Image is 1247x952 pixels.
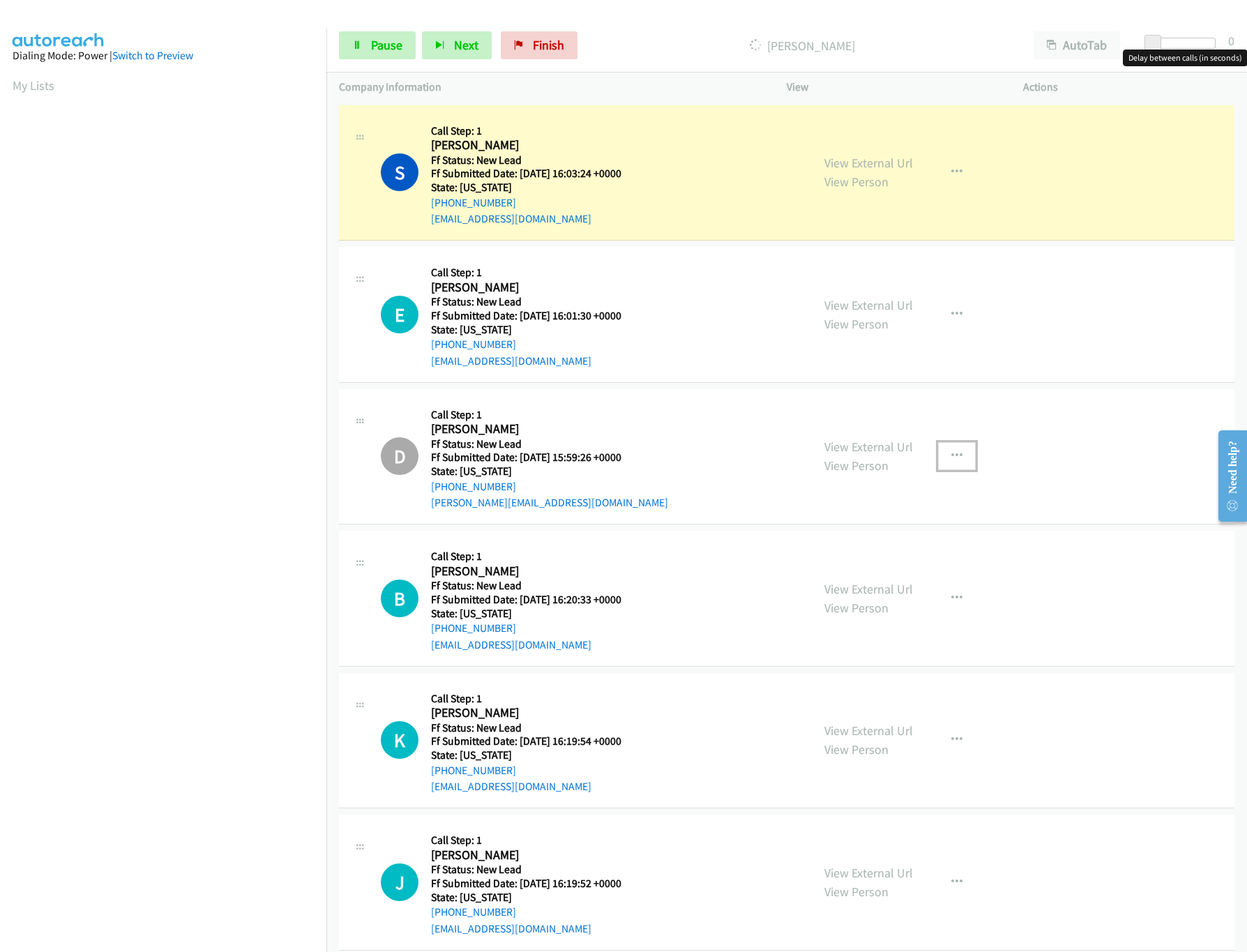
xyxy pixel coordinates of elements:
h1: D [381,437,418,475]
a: [EMAIL_ADDRESS][DOMAIN_NAME] [431,638,591,651]
a: [EMAIL_ADDRESS][DOMAIN_NAME] [431,922,591,935]
h5: Call Step: 1 [431,692,621,706]
h5: Ff Status: New Lead [431,721,621,735]
a: [EMAIL_ADDRESS][DOMAIN_NAME] [431,780,591,793]
p: Company Information [339,79,762,96]
a: View Person [824,174,889,190]
a: [EMAIL_ADDRESS][DOMAIN_NAME] [431,354,591,368]
a: View External Url [824,723,913,739]
a: [PERSON_NAME][EMAIL_ADDRESS][DOMAIN_NAME] [431,496,668,509]
a: View Person [824,600,889,616]
a: View External Url [824,297,913,313]
h5: Ff Submitted Date: [DATE] 16:19:54 +0000 [431,734,621,748]
h2: [PERSON_NAME] [431,280,639,296]
p: Actions [1023,79,1234,96]
h5: Ff Submitted Date: [DATE] 16:01:30 +0000 [431,309,639,323]
h5: Ff Submitted Date: [DATE] 16:03:24 +0000 [431,167,639,181]
a: View Person [824,741,889,757]
a: My Lists [13,77,54,93]
a: Switch to Preview [112,49,193,62]
a: View Person [824,884,889,900]
div: Dialing Mode: Power | [13,47,314,64]
h5: State: [US_STATE] [431,607,621,621]
a: Finish [501,31,577,59]
h5: State: [US_STATE] [431,181,639,195]
a: View Person [824,316,889,332]
span: Finish [533,37,564,53]
span: Pause [371,37,402,53]
div: The call is yet to be attempted [381,721,418,759]
a: Pause [339,31,416,59]
h5: Call Step: 1 [431,124,639,138]
iframe: Dialpad [13,107,326,770]
h5: Call Step: 1 [431,550,621,564]
div: The call is yet to be attempted [381,863,418,901]
h2: [PERSON_NAME] [431,705,621,721]
a: [PHONE_NUMBER] [431,480,516,493]
h2: [PERSON_NAME] [431,847,621,863]
a: [PHONE_NUMBER] [431,621,516,635]
h5: State: [US_STATE] [431,464,668,478]
div: The call is yet to be attempted [381,580,418,617]
a: View External Url [824,865,913,881]
h1: K [381,721,418,759]
a: [PHONE_NUMBER] [431,764,516,777]
h2: [PERSON_NAME] [431,421,639,437]
h5: Call Step: 1 [431,266,639,280]
a: View External Url [824,439,913,455]
h5: State: [US_STATE] [431,748,621,762]
p: View [787,79,998,96]
span: Next [454,37,478,53]
h2: [PERSON_NAME] [431,564,621,580]
button: Next [422,31,492,59]
h5: Call Step: 1 [431,833,621,847]
h1: E [381,296,418,333]
h5: Ff Status: New Lead [431,437,668,451]
a: View External Url [824,581,913,597]
button: AutoTab [1034,31,1120,59]
h1: B [381,580,418,617]
p: [PERSON_NAME] [596,36,1008,55]
h5: Ff Status: New Lead [431,295,639,309]
a: [PHONE_NUMBER] [431,196,516,209]
a: View External Url [824,155,913,171]
iframe: Resource Center [1207,421,1247,531]
a: [PHONE_NUMBER] [431,905,516,919]
h1: S [381,153,418,191]
h5: Ff Status: New Lead [431,579,621,593]
h5: State: [US_STATE] [431,323,639,337]
h5: Ff Status: New Lead [431,153,639,167]
h5: State: [US_STATE] [431,891,621,905]
div: 0 [1228,31,1234,50]
h1: J [381,863,418,901]
h5: Call Step: 1 [431,408,668,422]
h5: Ff Submitted Date: [DATE] 16:20:33 +0000 [431,593,621,607]
h5: Ff Submitted Date: [DATE] 15:59:26 +0000 [431,451,668,464]
a: [EMAIL_ADDRESS][DOMAIN_NAME] [431,212,591,225]
h5: Ff Status: New Lead [431,863,621,877]
h5: Ff Submitted Date: [DATE] 16:19:52 +0000 [431,877,621,891]
a: [PHONE_NUMBER] [431,338,516,351]
h2: [PERSON_NAME] [431,137,639,153]
a: View Person [824,458,889,474]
